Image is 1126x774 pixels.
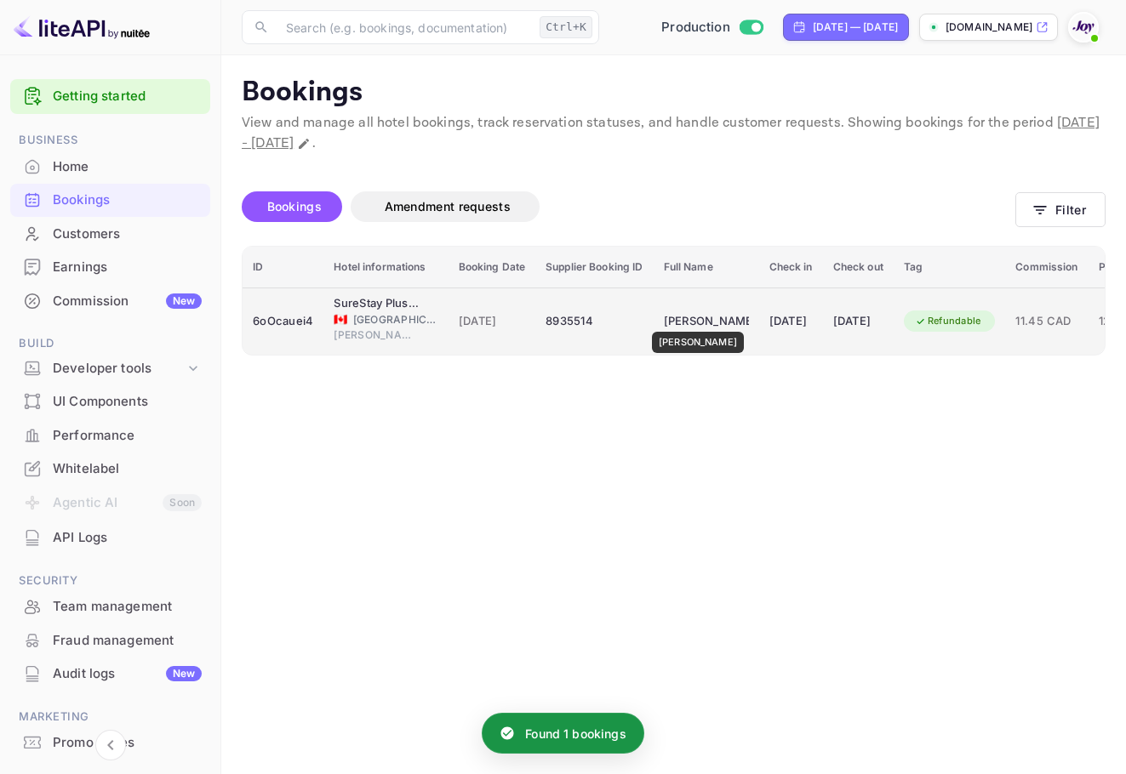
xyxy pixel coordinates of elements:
[10,624,210,657] div: Fraud management
[894,247,1006,288] th: Tag
[10,151,210,184] div: Home
[10,385,210,417] a: UI Components
[253,308,313,335] div: 6oOcauei4
[10,354,210,384] div: Developer tools
[823,247,894,288] th: Check out
[546,308,643,335] div: 8935514
[243,247,323,288] th: ID
[323,247,448,288] th: Hotel informations
[53,426,202,446] div: Performance
[10,251,210,284] div: Earnings
[833,308,883,335] div: [DATE]
[10,590,210,622] a: Team management
[654,247,759,288] th: Full Name
[242,191,1015,222] div: account-settings tabs
[14,14,150,41] img: LiteAPI logo
[525,725,626,743] p: Found 1 bookings
[53,528,202,548] div: API Logs
[1005,247,1088,288] th: Commission
[53,87,202,106] a: Getting started
[10,419,210,452] div: Performance
[10,657,210,691] div: Audit logsNew
[10,726,210,758] a: Promo codes
[813,20,898,35] div: [DATE] — [DATE]
[10,151,210,182] a: Home
[449,247,536,288] th: Booking Date
[10,590,210,623] div: Team management
[10,452,210,484] a: Whitelabel
[535,247,653,288] th: Supplier Booking ID
[654,18,769,37] div: Switch to Sandbox mode
[53,459,202,479] div: Whitelabel
[1015,312,1077,331] span: 11.45 CAD
[1070,14,1097,41] img: With Joy
[10,521,210,553] a: API Logs
[10,184,210,217] div: Bookings
[53,191,202,210] div: Bookings
[10,385,210,418] div: UI Components
[53,597,202,617] div: Team management
[1015,192,1106,227] button: Filter
[10,285,210,316] a: CommissionNew
[334,327,419,343] span: [PERSON_NAME]
[242,76,1106,110] p: Bookings
[295,135,312,152] button: Change date range
[10,251,210,282] a: Earnings
[53,258,202,277] div: Earnings
[334,314,347,325] span: Canada
[242,113,1106,154] p: View and manage all hotel bookings, track reservation statuses, and handle customer requests. Sho...
[10,708,210,726] span: Marketing
[53,631,202,651] div: Fraud management
[242,114,1100,152] span: [DATE] - [DATE]
[10,657,210,689] a: Audit logsNew
[946,20,1032,35] p: [DOMAIN_NAME]
[353,312,438,327] span: [GEOGRAPHIC_DATA]
[385,199,511,213] span: Amendment requests
[661,18,730,37] span: Production
[53,157,202,177] div: Home
[904,310,992,332] div: Refundable
[10,419,210,451] a: Performance
[53,359,185,378] div: Developer tools
[53,225,202,244] div: Customers
[10,184,210,215] a: Bookings
[166,293,202,309] div: New
[10,726,210,760] div: Promo codes
[10,624,210,656] a: Fraud management
[267,199,322,213] span: Bookings
[769,308,813,335] div: [DATE]
[10,572,210,590] span: Security
[10,285,210,318] div: CommissionNew
[10,452,210,486] div: Whitelabel
[10,131,210,150] span: Business
[166,666,202,681] div: New
[10,218,210,251] div: Customers
[95,730,126,760] button: Collapse navigation
[540,16,592,38] div: Ctrl+K
[53,664,202,684] div: Audit logs
[10,334,210,353] span: Build
[276,10,533,44] input: Search (e.g. bookings, documentation)
[53,392,202,412] div: UI Components
[10,79,210,114] div: Getting started
[10,218,210,249] a: Customers
[53,292,202,311] div: Commission
[759,247,823,288] th: Check in
[334,295,419,312] div: SureStay Plus by Best Western Brooks
[53,733,202,753] div: Promo codes
[664,308,749,335] div: Joshua Van Vliet
[459,312,526,331] span: [DATE]
[10,521,210,555] div: API Logs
